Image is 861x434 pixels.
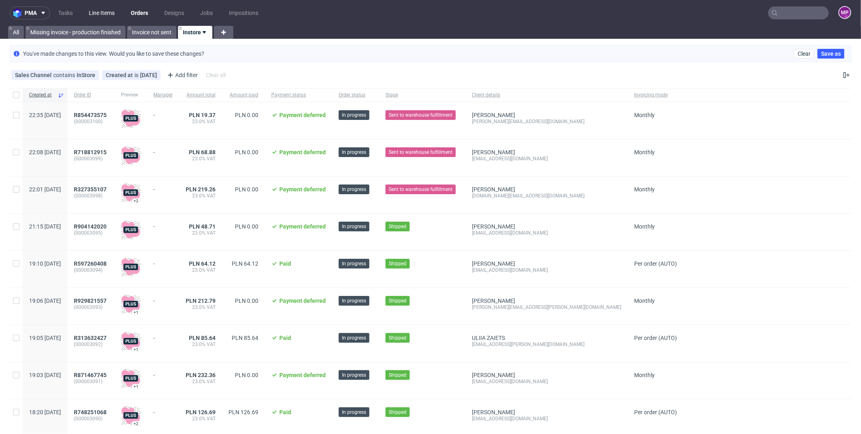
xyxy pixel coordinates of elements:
[121,220,140,239] img: plus-icon.676465ae8f3a83198b3f.png
[342,149,366,156] span: In progress
[29,298,61,304] span: 19:06 [DATE]
[186,304,216,310] span: 23.0% VAT
[74,260,107,267] span: R597260408
[472,149,515,155] a: [PERSON_NAME]
[29,112,61,118] span: 22:35 [DATE]
[121,109,140,128] img: plus-icon.676465ae8f3a83198b3f.png
[389,111,452,119] span: Sent to warehouse fulfillment
[53,72,77,78] span: contains
[279,186,326,193] span: Payment deferred
[74,112,107,118] span: R854473575
[189,335,216,341] span: PLN 85.64
[25,10,37,16] span: pma
[186,193,216,199] span: 23.0% VAT
[342,223,366,230] span: In progress
[74,186,108,193] a: R327355107
[279,409,291,415] span: Paid
[127,26,176,39] a: Invoice not sent
[279,372,326,378] span: Payment deferred
[153,92,173,99] span: Manager
[74,193,108,199] span: (000003098)
[472,112,515,118] a: [PERSON_NAME]
[472,409,515,415] a: [PERSON_NAME]
[385,92,459,99] span: Stage
[74,92,108,99] span: Order ID
[798,51,811,57] span: Clear
[8,26,24,39] a: All
[472,378,621,385] div: [EMAIL_ADDRESS][DOMAIN_NAME]
[189,260,216,267] span: PLN 64.12
[29,409,61,415] span: 18:20 [DATE]
[339,92,373,99] span: Order status
[186,186,216,193] span: PLN 219.26
[74,223,107,230] span: R904142020
[228,92,258,99] span: Amount paid
[74,378,108,385] span: (000003091)
[134,199,138,203] div: +2
[121,369,140,388] img: plus-icon.676465ae8f3a83198b3f.png
[279,260,291,267] span: Paid
[74,298,107,304] span: R929821557
[74,304,108,310] span: (000003093)
[153,331,173,341] div: -
[472,193,621,199] div: [DOMAIN_NAME][EMAIL_ADDRESS][DOMAIN_NAME]
[84,6,119,19] a: Line Items
[186,298,216,304] span: PLN 212.79
[634,186,655,193] span: Monthly
[342,371,366,379] span: In progress
[472,415,621,422] div: [EMAIL_ADDRESS][DOMAIN_NAME]
[186,341,216,348] span: 23.0% VAT
[472,335,505,341] a: ULIIA ZAIETS
[13,8,25,18] img: logo
[279,298,326,304] span: Payment deferred
[74,298,108,304] a: R929821557
[126,6,153,19] a: Orders
[224,6,263,19] a: Impositions
[189,223,216,230] span: PLN 48.71
[472,230,621,236] div: [EMAIL_ADDRESS][DOMAIN_NAME]
[342,111,366,119] span: In progress
[279,149,326,155] span: Payment deferred
[121,146,140,165] img: plus-icon.676465ae8f3a83198b3f.png
[25,26,126,39] a: Missing invoice - production finished
[389,149,452,156] span: Sent to warehouse fulfillment
[53,6,78,19] a: Tasks
[634,260,677,267] span: Per order (AUTO)
[279,335,291,341] span: Paid
[74,372,107,378] span: R871467745
[634,372,655,378] span: Monthly
[74,409,107,415] span: R748251068
[235,149,258,155] span: PLN 0.00
[186,372,216,378] span: PLN 232.36
[279,223,326,230] span: Payment deferred
[634,223,655,230] span: Monthly
[271,92,326,99] span: Payment status
[195,6,218,19] a: Jobs
[389,409,406,416] span: Shipped
[186,155,216,162] span: 23.0% VAT
[74,149,108,155] a: R718812915
[29,186,61,193] span: 22:01 [DATE]
[794,49,814,59] button: Clear
[186,118,216,125] span: 23.0% VAT
[74,155,108,162] span: (000003099)
[342,186,366,193] span: In progress
[634,335,677,341] span: Per order (AUTO)
[472,341,621,348] div: [EMAIL_ADDRESS][PERSON_NAME][DOMAIN_NAME]
[279,112,326,118] span: Payment deferred
[235,186,258,193] span: PLN 0.00
[74,415,108,422] span: (000003090)
[121,294,140,314] img: plus-icon.676465ae8f3a83198b3f.png
[389,223,406,230] span: Shipped
[74,372,108,378] a: R871467745
[106,72,134,78] span: Created at
[159,6,189,19] a: Designs
[74,267,108,273] span: (000003094)
[121,257,140,277] img: plus-icon.676465ae8f3a83198b3f.png
[472,304,621,310] div: [PERSON_NAME][EMAIL_ADDRESS][PERSON_NAME][DOMAIN_NAME]
[235,372,258,378] span: PLN 0.00
[29,92,54,99] span: Created at
[342,334,366,342] span: In progress
[186,409,216,415] span: PLN 126.69
[235,112,258,118] span: PLN 0.00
